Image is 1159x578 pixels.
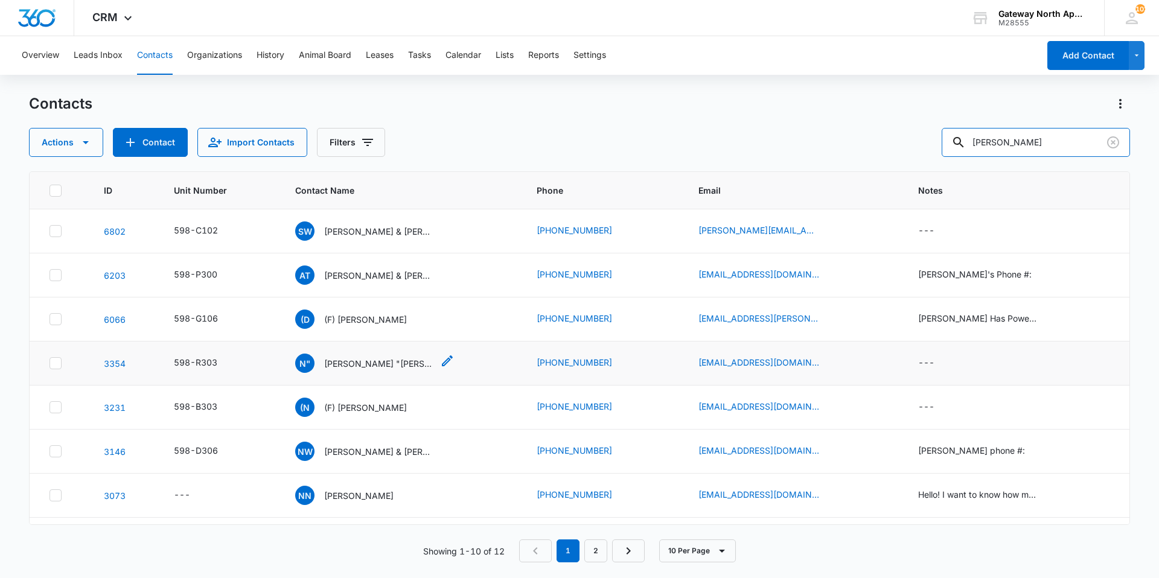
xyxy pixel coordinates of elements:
span: NN [295,486,314,505]
a: Navigate to contact details page for (F) Diane Roforth Smith [104,314,126,325]
div: Contact Name - Naeem Nickens - Select to Edit Field [295,486,415,505]
button: Actions [29,128,103,157]
div: Phone - (706) 301-6326 - Select to Edit Field [537,444,634,459]
button: Tasks [408,36,431,75]
div: Contact Name - Samantha Watkinson & Nick Thackston - Select to Edit Field [295,221,455,241]
div: Unit Number - 598-R303 - Select to Edit Field [174,356,239,370]
div: [PERSON_NAME]'s Phone #: [918,268,1032,281]
div: 598-D306 [174,444,218,457]
button: History [257,36,284,75]
div: Notes - - Select to Edit Field [918,356,956,370]
button: Contacts [137,36,173,75]
div: 598-C102 [174,224,218,237]
p: (F) [PERSON_NAME] [324,313,407,326]
span: (N [295,398,314,417]
p: [PERSON_NAME] & [PERSON_NAME] [324,225,433,238]
button: Add Contact [1047,41,1129,70]
div: 598-G106 [174,312,218,325]
p: [PERSON_NAME] & [PERSON_NAME] [324,269,433,282]
div: Notes - - Select to Edit Field [918,400,956,414]
div: Unit Number - - Select to Edit Field [174,488,212,503]
a: [EMAIL_ADDRESS][DOMAIN_NAME] [698,488,819,501]
div: Phone - (813) 867-9187 - Select to Edit Field [537,488,634,503]
button: Filters [317,128,385,157]
span: CRM [92,11,118,24]
button: Organizations [187,36,242,75]
h1: Contacts [29,95,92,113]
a: [EMAIL_ADDRESS][DOMAIN_NAME] [698,356,819,369]
div: 598-B303 [174,400,217,413]
button: Lists [496,36,514,75]
span: Notes [918,184,1110,197]
div: --- [174,488,190,503]
a: Navigate to contact details page for Naeem Nickens [104,491,126,501]
a: [PHONE_NUMBER] [537,400,612,413]
div: Contact Name - Andrew Tofuri & Nicki Murgach - Select to Edit Field [295,265,455,285]
a: [EMAIL_ADDRESS][DOMAIN_NAME] [698,444,819,457]
a: [PHONE_NUMBER] [537,312,612,325]
div: Phone - (720) 288-1406 - Select to Edit Field [537,400,634,414]
div: Notes - Tylers phone #: - Select to Edit Field [918,444,1047,459]
a: [PERSON_NAME][EMAIL_ADDRESS][DOMAIN_NAME] [698,224,819,237]
div: [PERSON_NAME] Has Power of Attorney over [PERSON_NAME] [918,312,1039,325]
div: --- [918,224,934,238]
span: NW [295,442,314,461]
div: Email - tofuriah@gmail.com - Select to Edit Field [698,268,841,282]
a: Navigate to contact details page for Andrew Tofuri & Nicki Murgach [104,270,126,281]
button: Leads Inbox [74,36,123,75]
div: Contact Name - (F) Nick Cora - Select to Edit Field [295,398,429,417]
div: Contact Name - (F) Diane Roforth Smith - Select to Edit Field [295,310,429,329]
div: Unit Number - 598-D306 - Select to Edit Field [174,444,240,459]
div: --- [918,400,934,414]
div: Email - nick@kliebenstein.com - Select to Edit Field [698,312,841,326]
div: Unit Number - 598-B303 - Select to Edit Field [174,400,239,414]
a: [PHONE_NUMBER] [537,224,612,237]
div: Email - nickkwindsorr508@gmail.com - Select to Edit Field [698,444,841,459]
a: Page 2 [584,539,607,562]
em: 1 [557,539,579,562]
span: N" [295,354,314,373]
div: Email - wolflnr1@aol.com - Select to Edit Field [698,356,841,370]
div: Email - coraa8@gmail.com - Select to Edit Field [698,400,841,414]
button: Leases [366,36,394,75]
div: Notes - Nick Has Power of Attorney over Diane - Select to Edit Field [918,312,1061,326]
button: Animal Board [299,36,351,75]
div: Notes - Nicki's Phone #: - Select to Edit Field [918,268,1053,282]
div: Contact Name - Nick Windsor & Tyler Windsor - Select to Edit Field [295,442,455,461]
div: 598-R303 [174,356,217,369]
div: Phone - (970) 999-4728 - Select to Edit Field [537,268,634,282]
a: Next Page [612,539,645,562]
div: --- [918,356,934,370]
a: Navigate to contact details page for Nick Windsor & Tyler Windsor [104,446,126,457]
div: Unit Number - 598-C102 - Select to Edit Field [174,224,240,238]
div: Contact Name - Nicholas "Nick" Thackston - Select to Edit Field [295,354,455,373]
span: Unit Number [174,184,266,197]
button: Calendar [445,36,481,75]
button: Overview [22,36,59,75]
nav: Pagination [519,539,645,562]
button: Actions [1111,94,1130,113]
a: [EMAIL_ADDRESS][PERSON_NAME][DOMAIN_NAME] [698,312,819,325]
a: [EMAIL_ADDRESS][DOMAIN_NAME] [698,400,819,413]
input: Search Contacts [942,128,1130,157]
button: Import Contacts [197,128,307,157]
div: Phone - (303) 210-7370 - Select to Edit Field [537,312,634,326]
button: Settings [573,36,606,75]
a: Navigate to contact details page for (F) Nick Cora [104,402,126,413]
a: [PHONE_NUMBER] [537,444,612,457]
div: Notes - - Select to Edit Field [918,224,956,238]
a: [EMAIL_ADDRESS][DOMAIN_NAME] [698,268,819,281]
span: SW [295,221,314,241]
span: Phone [537,184,652,197]
div: account id [998,19,1087,27]
button: Add Contact [113,128,188,157]
button: Reports [528,36,559,75]
div: Unit Number - 598-P300 - Select to Edit Field [174,268,239,282]
span: AT [295,265,314,285]
div: 598-P300 [174,268,217,281]
button: Clear [1103,133,1123,152]
p: [PERSON_NAME] [324,489,394,502]
div: account name [998,9,1087,19]
span: ID [104,184,128,197]
div: notifications count [1135,4,1145,14]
